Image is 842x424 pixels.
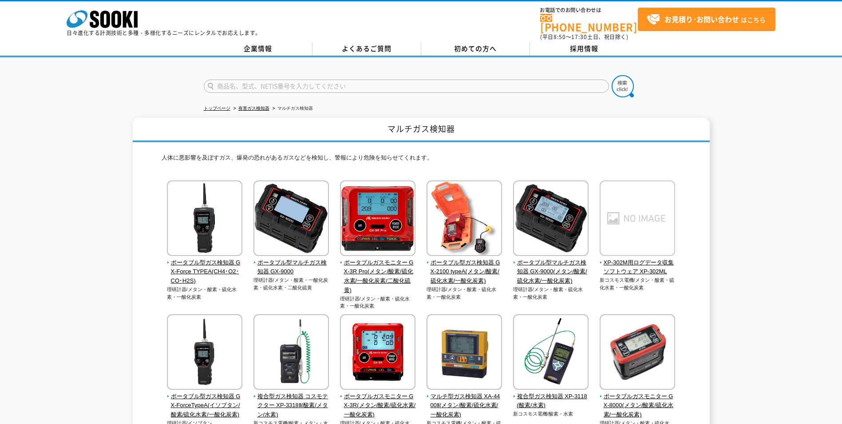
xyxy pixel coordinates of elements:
[340,180,415,258] img: ポータブルガスモニター GX-3R Pro(メタン/酸素/硫化水素/一酸化炭素/二酸化硫黄)
[427,258,502,286] span: ポータブル型ガス検知器 GX-2100 typeA(メタン/酸素/硫化水素/一酸化炭素)
[167,180,242,258] img: ポータブル型ガス検知器 GX-Force TYPEA(CH4･O2･CO･H2S)
[427,286,502,300] p: 理研計器/メタン・酸素・硫化水素・一酸化炭素
[600,314,675,392] img: ポータブルガスモニター GX-8000(メタン/酸素/硫化水素/一酸化炭素)
[340,258,416,295] span: ポータブルガスモニター GX-3R Pro(メタン/酸素/硫化水素/一酸化炭素/二酸化硫黄)
[340,314,415,392] img: ポータブルガスモニター GX-3R(メタン/酸素/硫化水素/一酸化炭素)
[427,180,502,258] img: ポータブル型ガス検知器 GX-2100 typeA(メタン/酸素/硫化水素/一酸化炭素)
[253,180,329,258] img: ポータブル型マルチガス検知器 GX-9000
[600,180,675,258] img: XP-302M用ログデータ収集ソフトウェア XP-302ML
[421,42,530,56] a: 初めての方へ
[513,286,589,300] p: 理研計器/メタン・酸素・硫化水素・一酸化炭素
[427,384,502,420] a: マルチ型ガス検知器 XA-4400Ⅱ(メタン/酸素/硫化水素/一酸化炭素)
[271,104,313,113] li: マルチガス検知器
[513,314,589,392] img: 複合型ガス検知器 XP-3118(酸素/水素)
[253,392,329,420] span: 複合型ガス検知器 コスモテクター XP-3318Ⅱ(酸素/メタン/水素)
[530,42,639,56] a: 採用情報
[167,314,242,392] img: ポータブル型ガス検知器 GX-ForceTypeA(イソブタン/酸素/硫化水素/一酸化炭素)
[600,384,676,420] a: ポータブルガスモニター GX-8000(メタン/酸素/硫化水素/一酸化炭素)
[167,258,243,286] span: ポータブル型ガス検知器 GX-Force TYPEA(CH4･O2･CO･H2S)
[600,276,676,291] p: 新コスモス電機/メタン・酸素・硫化水素・一酸化炭素
[253,258,329,277] span: ポータブル型マルチガス検知器 GX-9000
[253,250,329,276] a: ポータブル型マルチガス検知器 GX-9000
[647,13,766,26] span: はこちら
[253,384,329,420] a: 複合型ガス検知器 コスモテクター XP-3318Ⅱ(酸素/メタン/水素)
[340,392,416,420] span: ポータブルガスモニター GX-3R(メタン/酸素/硫化水素/一酸化炭素)
[253,314,329,392] img: 複合型ガス検知器 コスモテクター XP-3318Ⅱ(酸素/メタン/水素)
[204,42,312,56] a: 企業情報
[67,30,261,36] p: 日々進化する計測技術と多種・多様化するニーズにレンタルでお応えします。
[540,8,638,13] span: お電話でのお問い合わせは
[600,258,676,277] span: XP-302M用ログデータ収集ソフトウェア XP-302ML
[253,276,329,291] p: 理研計器/メタン・酸素・一酸化炭素・硫化水素・二酸化硫黄
[167,286,243,300] p: 理研計器/メタン・酸素・硫化水素・一酸化炭素
[167,250,243,286] a: ポータブル型ガス検知器 GX-Force TYPEA(CH4･O2･CO･H2S)
[204,106,230,111] a: トップページ
[162,153,681,167] p: 人体に悪影響を及ぼすガス、爆発の恐れがあるガスなどを検知し、警報により危険を知らせてくれます。
[600,392,676,420] span: ポータブルガスモニター GX-8000(メタン/酸素/硫化水素/一酸化炭素)
[340,384,416,420] a: ポータブルガスモニター GX-3R(メタン/酸素/硫化水素/一酸化炭素)
[238,106,269,111] a: 有害ガス検知器
[167,392,243,420] span: ポータブル型ガス検知器 GX-ForceTypeA(イソブタン/酸素/硫化水素/一酸化炭素)
[513,392,589,411] span: 複合型ガス検知器 XP-3118(酸素/水素)
[340,295,416,310] p: 理研計器/メタン・酸素・硫化水素・一酸化炭素
[454,44,497,53] span: 初めての方へ
[312,42,421,56] a: よくあるご質問
[612,75,634,97] img: btn_search.png
[571,33,587,41] span: 17:30
[540,14,638,32] a: [PHONE_NUMBER]
[427,392,502,420] span: マルチ型ガス検知器 XA-4400Ⅱ(メタン/酸素/硫化水素/一酸化炭素)
[638,8,775,31] a: お見積り･お問い合わせはこちら
[513,384,589,410] a: 複合型ガス検知器 XP-3118(酸素/水素)
[513,258,589,286] span: ポータブル型マルチガス検知器 GX-9000(メタン/酸素/硫化水素/一酸化炭素)
[133,118,710,142] h1: マルチガス検知器
[513,180,589,258] img: ポータブル型マルチガス検知器 GX-9000(メタン/酸素/硫化水素/一酸化炭素)
[167,384,243,420] a: ポータブル型ガス検知器 GX-ForceTypeA(イソブタン/酸素/硫化水素/一酸化炭素)
[340,250,416,295] a: ポータブルガスモニター GX-3R Pro(メタン/酸素/硫化水素/一酸化炭素/二酸化硫黄)
[427,314,502,392] img: マルチ型ガス検知器 XA-4400Ⅱ(メタン/酸素/硫化水素/一酸化炭素)
[513,250,589,286] a: ポータブル型マルチガス検知器 GX-9000(メタン/酸素/硫化水素/一酸化炭素)
[540,33,628,41] span: (平日 ～ 土日、祝日除く)
[664,14,739,24] strong: お見積り･お問い合わせ
[553,33,566,41] span: 8:50
[204,80,609,93] input: 商品名、型式、NETIS番号を入力してください
[427,250,502,286] a: ポータブル型ガス検知器 GX-2100 typeA(メタン/酸素/硫化水素/一酸化炭素)
[600,250,676,276] a: XP-302M用ログデータ収集ソフトウェア XP-302ML
[513,410,589,418] p: 新コスモス電機/酸素・水素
